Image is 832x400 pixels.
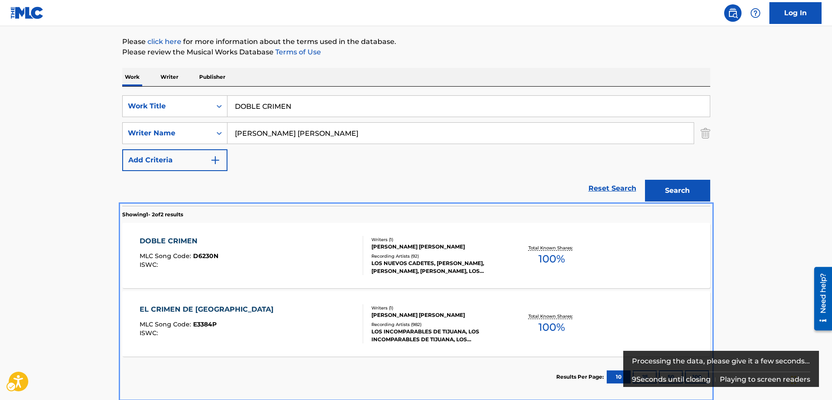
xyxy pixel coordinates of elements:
img: MLC Logo [10,7,44,19]
div: Writer Name [128,128,206,138]
button: Search [645,180,710,202]
a: DOBLE CRIMENMLC Song Code:D6230NISWC:Writers (1)[PERSON_NAME] [PERSON_NAME]Recording Artists (92)... [122,223,710,288]
p: Writer [158,68,181,86]
span: 100 % [538,319,565,335]
a: click here [147,37,181,46]
button: Add Criteria [122,149,227,171]
iframe: Iframe [808,264,832,334]
input: Search... [227,123,694,144]
a: Log In [769,2,822,24]
div: Recording Artists ( 92 ) [371,253,503,259]
span: MLC Song Code : [140,320,193,328]
div: LOS NUEVOS CADETES, [PERSON_NAME], [PERSON_NAME], [PERSON_NAME], LOS NUEVOS CADETES [371,259,503,275]
span: ISWC : [140,261,160,269]
p: Publisher [197,68,228,86]
span: 100 % [538,251,565,267]
div: Recording Artists ( 982 ) [371,321,503,328]
span: ISWC : [140,329,160,337]
span: D6230N [193,252,218,260]
img: 9d2ae6d4665cec9f34b9.svg [210,155,221,165]
span: E3384P [193,320,217,328]
button: 10 [607,370,631,383]
a: Terms of Use [274,48,321,56]
form: Search Form [122,95,710,206]
p: Showing 1 - 2 of 2 results [122,211,183,218]
input: Search... [227,96,710,117]
span: 9 [632,375,636,383]
div: [PERSON_NAME] [PERSON_NAME] [371,243,503,251]
div: LOS INCOMPARABLES DE TIJUANA, LOS INCOMPARABLES DE TIJUANA, LOS INCOMPARABLES DE TIJUANA, LOS INC... [371,328,503,343]
p: Total Known Shares: [528,245,575,251]
p: Please review the Musical Works Database [122,47,710,57]
div: EL CRIMEN DE [GEOGRAPHIC_DATA] [140,304,278,315]
p: Total Known Shares: [528,313,575,319]
div: DOBLE CRIMEN [140,236,218,246]
p: Results Per Page: [556,373,606,381]
a: EL CRIMEN DE [GEOGRAPHIC_DATA]MLC Song Code:E3384PISWC:Writers (1)[PERSON_NAME] [PERSON_NAME]Reco... [122,291,710,356]
img: help [750,8,761,18]
div: Writers ( 1 ) [371,236,503,243]
a: Reset Search [584,179,641,198]
div: Writers ( 1 ) [371,305,503,311]
div: Processing the data, please give it a few seconds... [632,351,811,372]
p: Please for more information about the terms used in the database. [122,37,710,47]
img: search [728,8,738,18]
img: Delete Criterion [701,122,710,144]
span: MLC Song Code : [140,252,193,260]
p: Work [122,68,142,86]
div: Work Title [128,101,206,111]
div: [PERSON_NAME] [PERSON_NAME] [371,311,503,319]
